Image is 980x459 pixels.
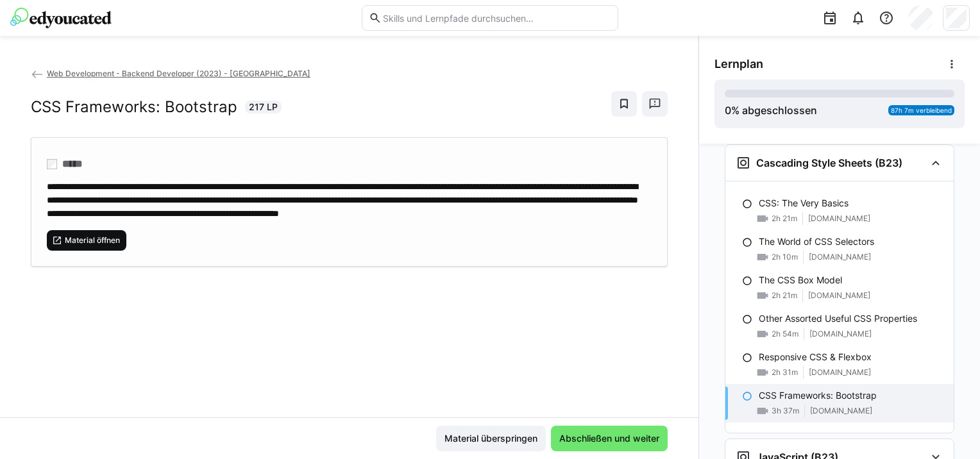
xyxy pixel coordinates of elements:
p: CSS Frameworks: Bootstrap [759,389,877,402]
h3: Cascading Style Sheets (B23) [756,156,902,169]
input: Skills und Lernpfade durchsuchen… [382,12,611,24]
span: 217 LP [249,101,278,113]
span: 2h 54m [772,329,798,339]
span: Lernplan [714,57,763,71]
p: Other Assorted Useful CSS Properties [759,312,917,325]
button: Material öffnen [47,230,126,251]
span: 87h 7m verbleibend [891,106,952,114]
span: [DOMAIN_NAME] [809,367,871,378]
p: The World of CSS Selectors [759,235,874,248]
span: 2h 21m [772,290,797,301]
span: [DOMAIN_NAME] [808,213,870,224]
span: 3h 37m [772,406,799,416]
p: The CSS Box Model [759,274,842,287]
span: [DOMAIN_NAME] [809,252,871,262]
span: 2h 31m [772,367,798,378]
span: 0 [725,104,731,117]
span: [DOMAIN_NAME] [809,329,872,339]
p: Responsive CSS & Flexbox [759,351,872,363]
button: Material überspringen [436,426,546,451]
a: Web Development - Backend Developer (2023) - [GEOGRAPHIC_DATA] [31,69,310,78]
h2: CSS Frameworks: Bootstrap [31,97,237,117]
span: 2h 10m [772,252,798,262]
button: Abschließen und weiter [551,426,668,451]
span: Web Development - Backend Developer (2023) - [GEOGRAPHIC_DATA] [47,69,310,78]
span: 2h 21m [772,213,797,224]
span: Material öffnen [63,235,121,246]
p: CSS: The Very Basics [759,197,849,210]
span: Material überspringen [443,432,539,445]
span: [DOMAIN_NAME] [810,406,872,416]
span: Abschließen und weiter [557,432,661,445]
span: [DOMAIN_NAME] [808,290,870,301]
div: % abgeschlossen [725,103,817,118]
